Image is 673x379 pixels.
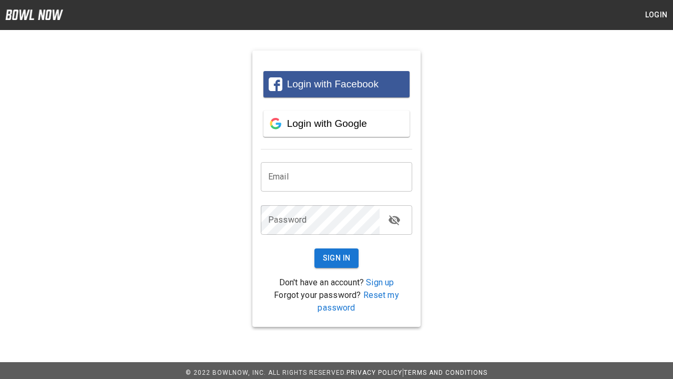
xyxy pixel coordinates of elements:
[186,369,346,376] span: © 2022 BowlNow, Inc. All Rights Reserved.
[261,289,412,314] p: Forgot your password?
[261,276,412,289] p: Don't have an account?
[404,369,487,376] a: Terms and Conditions
[314,248,359,268] button: Sign In
[318,290,399,313] a: Reset my password
[263,71,410,97] button: Login with Facebook
[287,78,379,89] span: Login with Facebook
[5,9,63,20] img: logo
[287,118,367,129] span: Login with Google
[639,5,673,25] button: Login
[384,210,405,231] button: toggle password visibility
[263,111,410,137] button: Login with Google
[366,277,394,287] a: Sign up
[346,369,402,376] a: Privacy Policy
